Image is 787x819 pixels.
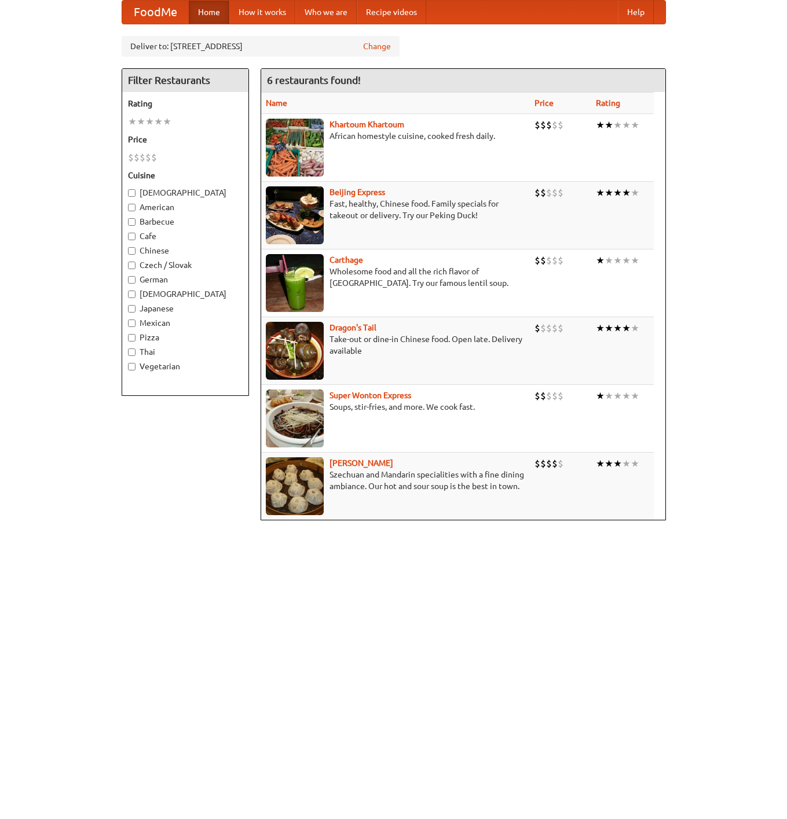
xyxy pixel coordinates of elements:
ng-pluralize: 6 restaurants found! [267,75,361,86]
li: ★ [631,390,639,402]
li: ★ [596,186,605,199]
li: $ [540,186,546,199]
a: Recipe videos [357,1,426,24]
label: Thai [128,346,243,358]
img: khartoum.jpg [266,119,324,177]
input: American [128,204,136,211]
li: $ [128,151,134,164]
li: $ [145,151,151,164]
input: Chinese [128,247,136,255]
a: Beijing Express [330,188,385,197]
h5: Cuisine [128,170,243,181]
li: ★ [163,115,171,128]
li: $ [552,186,558,199]
li: $ [535,186,540,199]
h5: Price [128,134,243,145]
h5: Rating [128,98,243,109]
li: ★ [631,457,639,470]
li: ★ [128,115,137,128]
label: Cafe [128,230,243,242]
label: Japanese [128,303,243,314]
li: ★ [605,119,613,131]
p: Soups, stir-fries, and more. We cook fast. [266,401,525,413]
li: ★ [605,390,613,402]
li: ★ [613,390,622,402]
a: Rating [596,98,620,108]
li: ★ [613,322,622,335]
li: $ [140,151,145,164]
li: ★ [605,254,613,267]
a: Dragon's Tail [330,323,376,332]
li: ★ [613,457,622,470]
li: ★ [596,119,605,131]
label: German [128,274,243,285]
label: [DEMOGRAPHIC_DATA] [128,288,243,300]
li: ★ [596,390,605,402]
li: ★ [631,186,639,199]
a: [PERSON_NAME] [330,458,393,468]
li: ★ [622,119,631,131]
a: Price [535,98,554,108]
a: Carthage [330,255,363,265]
li: $ [558,457,563,470]
a: Help [618,1,654,24]
label: Czech / Slovak [128,259,243,271]
li: ★ [622,322,631,335]
p: African homestyle cuisine, cooked fresh daily. [266,130,525,142]
input: German [128,276,136,284]
li: ★ [622,457,631,470]
li: $ [134,151,140,164]
p: Fast, healthy, Chinese food. Family specials for takeout or delivery. Try our Peking Duck! [266,198,525,221]
p: Szechuan and Mandarin specialities with a fine dining ambiance. Our hot and sour soup is the best... [266,469,525,492]
li: $ [546,322,552,335]
a: Name [266,98,287,108]
label: Mexican [128,317,243,329]
input: Barbecue [128,218,136,226]
a: FoodMe [122,1,189,24]
a: Who we are [295,1,357,24]
li: $ [151,151,157,164]
input: Mexican [128,319,136,327]
div: Deliver to: [STREET_ADDRESS] [122,36,400,57]
li: $ [546,390,552,402]
li: ★ [631,119,639,131]
p: Take-out or dine-in Chinese food. Open late. Delivery available [266,333,525,357]
li: $ [535,390,540,402]
label: Barbecue [128,216,243,227]
li: $ [535,119,540,131]
li: $ [552,254,558,267]
li: ★ [605,457,613,470]
li: $ [552,119,558,131]
li: ★ [631,322,639,335]
li: $ [546,457,552,470]
input: Vegetarian [128,363,136,370]
label: Pizza [128,332,243,343]
li: ★ [613,119,622,131]
li: ★ [154,115,163,128]
img: carthage.jpg [266,254,324,312]
li: $ [540,119,546,131]
img: beijing.jpg [266,186,324,244]
li: ★ [622,186,631,199]
li: ★ [622,390,631,402]
li: $ [558,390,563,402]
a: Change [363,41,391,52]
a: Khartoum Khartoum [330,120,404,129]
a: Super Wonton Express [330,391,411,400]
label: Chinese [128,245,243,256]
li: $ [552,322,558,335]
input: Czech / Slovak [128,262,136,269]
li: $ [558,254,563,267]
li: ★ [137,115,145,128]
li: ★ [613,186,622,199]
input: [DEMOGRAPHIC_DATA] [128,189,136,197]
label: Vegetarian [128,361,243,372]
img: dragon.jpg [266,322,324,380]
li: $ [558,186,563,199]
li: $ [552,457,558,470]
li: ★ [596,254,605,267]
input: Cafe [128,233,136,240]
li: $ [540,457,546,470]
